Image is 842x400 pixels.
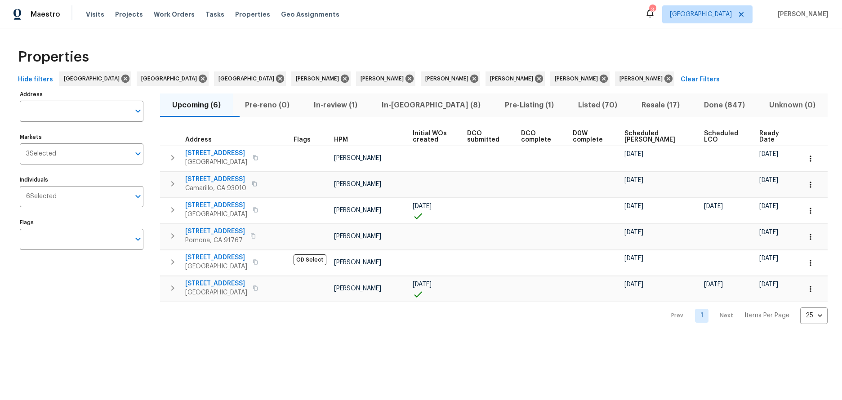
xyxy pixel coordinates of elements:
span: 6 Selected [26,193,57,200]
span: [DATE] [759,151,778,157]
span: In-review (1) [307,99,364,111]
span: [PERSON_NAME] [334,285,381,292]
div: 25 [800,304,828,327]
span: [GEOGRAPHIC_DATA] [185,210,247,219]
label: Address [20,92,143,97]
span: [STREET_ADDRESS] [185,253,247,262]
button: Open [132,147,144,160]
span: DCO submitted [467,130,506,143]
span: [GEOGRAPHIC_DATA] [185,288,247,297]
span: Unknown (0) [762,99,822,111]
span: Pomona, CA 91767 [185,236,245,245]
nav: Pagination Navigation [663,307,828,324]
span: Ready Date [759,130,785,143]
span: [PERSON_NAME] [334,259,381,266]
span: [DATE] [413,281,432,288]
span: Properties [235,10,270,19]
label: Flags [20,220,143,225]
span: Clear Filters [681,74,720,85]
span: Done (847) [697,99,752,111]
label: Individuals [20,177,143,182]
span: Upcoming (6) [165,99,227,111]
span: [PERSON_NAME] [334,181,381,187]
span: [DATE] [759,203,778,209]
div: [PERSON_NAME] [486,71,545,86]
div: [GEOGRAPHIC_DATA] [59,71,131,86]
span: [DATE] [624,255,643,262]
div: [PERSON_NAME] [291,71,351,86]
span: [GEOGRAPHIC_DATA] [141,74,200,83]
span: [GEOGRAPHIC_DATA] [64,74,123,83]
span: [PERSON_NAME] [555,74,601,83]
div: 3 [649,5,655,14]
span: [PERSON_NAME] [334,155,381,161]
span: 3 Selected [26,150,56,158]
div: [PERSON_NAME] [615,71,674,86]
span: [PERSON_NAME] [334,233,381,240]
span: [DATE] [624,281,643,288]
span: [GEOGRAPHIC_DATA] [670,10,732,19]
div: [PERSON_NAME] [550,71,610,86]
span: [GEOGRAPHIC_DATA] [185,158,247,167]
span: [DATE] [624,203,643,209]
span: [GEOGRAPHIC_DATA] [218,74,278,83]
span: [STREET_ADDRESS] [185,175,246,184]
span: OD Select [294,254,326,265]
span: [STREET_ADDRESS] [185,227,245,236]
span: [DATE] [624,229,643,236]
span: [PERSON_NAME] [490,74,537,83]
span: [DATE] [704,203,723,209]
span: Visits [86,10,104,19]
span: [DATE] [759,255,778,262]
span: [DATE] [759,281,778,288]
span: Address [185,137,212,143]
button: Open [132,233,144,245]
span: D0W complete [573,130,609,143]
p: Items Per Page [744,311,789,320]
span: Work Orders [154,10,195,19]
span: Listed (70) [571,99,624,111]
a: Goto page 1 [695,309,708,323]
button: Open [132,105,144,117]
button: Open [132,190,144,203]
span: [STREET_ADDRESS] [185,201,247,210]
span: Resale (17) [635,99,686,111]
span: Camarillo, CA 93010 [185,184,246,193]
button: Clear Filters [677,71,723,88]
span: DCO complete [521,130,557,143]
span: Pre-Listing (1) [498,99,561,111]
span: [DATE] [413,203,432,209]
span: Pre-reno (0) [238,99,296,111]
span: [GEOGRAPHIC_DATA] [185,262,247,271]
span: Tasks [205,11,224,18]
span: Hide filters [18,74,53,85]
div: [PERSON_NAME] [421,71,480,86]
span: [PERSON_NAME] [334,207,381,213]
span: In-[GEOGRAPHIC_DATA] (8) [375,99,487,111]
span: Maestro [31,10,60,19]
span: [PERSON_NAME] [425,74,472,83]
span: Properties [18,53,89,62]
span: [PERSON_NAME] [619,74,666,83]
div: [GEOGRAPHIC_DATA] [137,71,209,86]
span: Initial WOs created [413,130,452,143]
span: [DATE] [704,281,723,288]
div: [PERSON_NAME] [356,71,415,86]
div: [GEOGRAPHIC_DATA] [214,71,286,86]
span: [DATE] [624,151,643,157]
button: Hide filters [14,71,57,88]
span: [DATE] [624,177,643,183]
span: Geo Assignments [281,10,339,19]
label: Markets [20,134,143,140]
span: [DATE] [759,229,778,236]
span: [PERSON_NAME] [361,74,407,83]
span: [PERSON_NAME] [296,74,343,83]
span: Flags [294,137,311,143]
span: [STREET_ADDRESS] [185,279,247,288]
span: [STREET_ADDRESS] [185,149,247,158]
span: Scheduled [PERSON_NAME] [624,130,689,143]
span: Projects [115,10,143,19]
span: [PERSON_NAME] [774,10,829,19]
span: HPM [334,137,348,143]
span: Scheduled LCO [704,130,744,143]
